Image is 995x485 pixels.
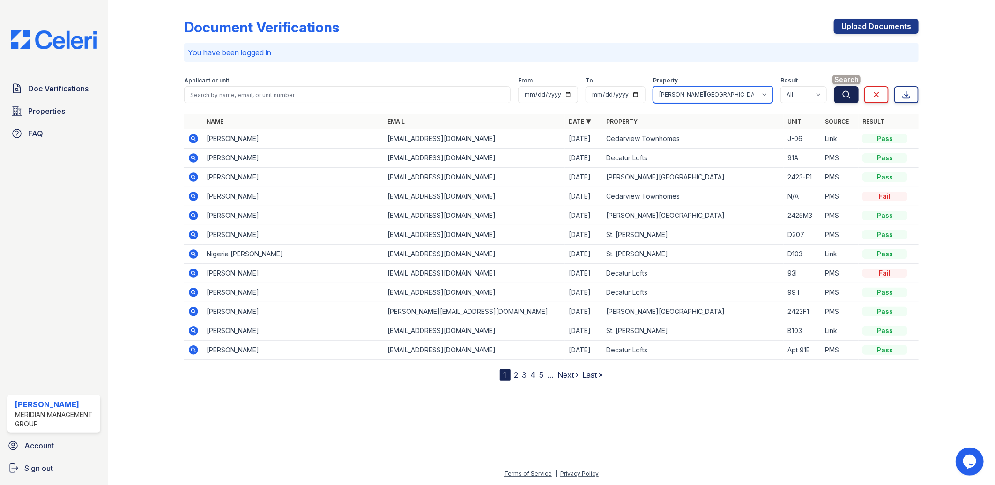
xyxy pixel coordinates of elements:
[540,370,544,380] a: 5
[184,77,229,84] label: Applicant or unit
[28,128,43,139] span: FAQ
[518,77,533,84] label: From
[7,102,100,120] a: Properties
[15,410,97,429] div: Meridian Management Group
[862,307,907,316] div: Pass
[821,149,859,168] td: PMS
[784,129,821,149] td: J-06
[203,225,384,245] td: [PERSON_NAME]
[602,187,784,206] td: Cedarview Townhomes
[565,129,602,149] td: [DATE]
[203,168,384,187] td: [PERSON_NAME]
[203,264,384,283] td: [PERSON_NAME]
[862,192,907,201] div: Fail
[565,187,602,206] td: [DATE]
[602,149,784,168] td: Decatur Lofts
[862,153,907,163] div: Pass
[384,149,565,168] td: [EMAIL_ADDRESS][DOMAIN_NAME]
[784,206,821,225] td: 2425M3
[203,187,384,206] td: [PERSON_NAME]
[558,370,579,380] a: Next ›
[821,187,859,206] td: PMS
[821,283,859,302] td: PMS
[203,245,384,264] td: Nigeria [PERSON_NAME]
[565,302,602,321] td: [DATE]
[565,283,602,302] td: [DATE]
[384,321,565,341] td: [EMAIL_ADDRESS][DOMAIN_NAME]
[821,302,859,321] td: PMS
[780,77,798,84] label: Result
[834,86,859,103] button: Search
[821,264,859,283] td: PMS
[565,321,602,341] td: [DATE]
[602,245,784,264] td: St. [PERSON_NAME]
[602,168,784,187] td: [PERSON_NAME][GEOGRAPHIC_DATA]
[784,187,821,206] td: N/A
[203,206,384,225] td: [PERSON_NAME]
[384,225,565,245] td: [EMAIL_ADDRESS][DOMAIN_NAME]
[203,341,384,360] td: [PERSON_NAME]
[514,370,519,380] a: 2
[821,129,859,149] td: Link
[388,118,405,125] a: Email
[384,168,565,187] td: [EMAIL_ADDRESS][DOMAIN_NAME]
[207,118,223,125] a: Name
[203,321,384,341] td: [PERSON_NAME]
[862,288,907,297] div: Pass
[565,341,602,360] td: [DATE]
[862,345,907,355] div: Pass
[784,283,821,302] td: 99 I
[15,399,97,410] div: [PERSON_NAME]
[821,341,859,360] td: PMS
[784,168,821,187] td: 2423-F1
[586,77,593,84] label: To
[602,225,784,245] td: St. [PERSON_NAME]
[602,321,784,341] td: St. [PERSON_NAME]
[832,75,861,84] span: Search
[7,79,100,98] a: Doc Verifications
[384,187,565,206] td: [EMAIL_ADDRESS][DOMAIN_NAME]
[384,264,565,283] td: [EMAIL_ADDRESS][DOMAIN_NAME]
[862,134,907,143] div: Pass
[787,118,802,125] a: Unit
[821,245,859,264] td: Link
[24,463,53,474] span: Sign out
[203,129,384,149] td: [PERSON_NAME]
[560,470,599,477] a: Privacy Policy
[184,19,339,36] div: Document Verifications
[784,264,821,283] td: 93l
[184,86,511,103] input: Search by name, email, or unit number
[784,302,821,321] td: 2423F1
[784,225,821,245] td: D207
[565,149,602,168] td: [DATE]
[24,440,54,451] span: Account
[784,245,821,264] td: D103
[4,436,104,455] a: Account
[565,225,602,245] td: [DATE]
[602,206,784,225] td: [PERSON_NAME][GEOGRAPHIC_DATA]
[4,459,104,478] a: Sign out
[565,245,602,264] td: [DATE]
[384,341,565,360] td: [EMAIL_ADDRESS][DOMAIN_NAME]
[500,369,511,381] div: 1
[569,118,591,125] a: Date ▼
[522,370,527,380] a: 3
[784,321,821,341] td: B103
[834,19,919,34] a: Upload Documents
[862,172,907,182] div: Pass
[862,326,907,336] div: Pass
[821,225,859,245] td: PMS
[862,230,907,239] div: Pass
[504,470,552,477] a: Terms of Service
[602,341,784,360] td: Decatur Lofts
[7,124,100,143] a: FAQ
[203,302,384,321] td: [PERSON_NAME]
[821,168,859,187] td: PMS
[384,206,565,225] td: [EMAIL_ADDRESS][DOMAIN_NAME]
[653,77,678,84] label: Property
[28,83,89,94] span: Doc Verifications
[602,302,784,321] td: [PERSON_NAME][GEOGRAPHIC_DATA]
[583,370,603,380] a: Last »
[862,118,884,125] a: Result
